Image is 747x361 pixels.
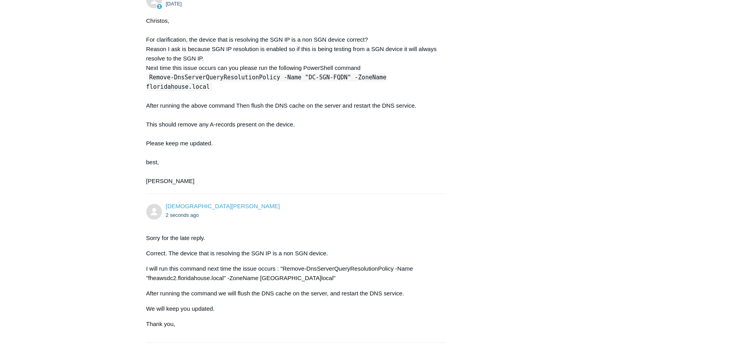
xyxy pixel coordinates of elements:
[146,233,439,243] p: Sorry for the late reply.
[166,1,182,7] time: 08/22/2025, 09:16
[166,203,280,209] span: Christos Kusmich
[146,73,387,91] code: Remove-DnsServerQueryResolutionPolicy -Name "DC-SGN-FQDN" -ZoneName floridahouse.local
[146,304,439,313] p: We will keep you updated.
[146,16,439,186] div: Christos, For clarification, the device that is resolving the SGN IP is a non SGN device correct?...
[146,289,439,298] p: After running the command we will flush the DNS cache on the server, and restart the DNS service.
[166,212,199,218] time: 08/26/2025, 13:04
[166,203,280,209] a: [DEMOGRAPHIC_DATA][PERSON_NAME]
[146,319,439,329] p: Thank you,
[146,264,439,283] p: I will run this command next time the issue occurs : "Remove-DnsServerQueryResolutionPolicy -Name...
[146,249,439,258] p: Correct. The device that is resolving the SGN IP is a non SGN device.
